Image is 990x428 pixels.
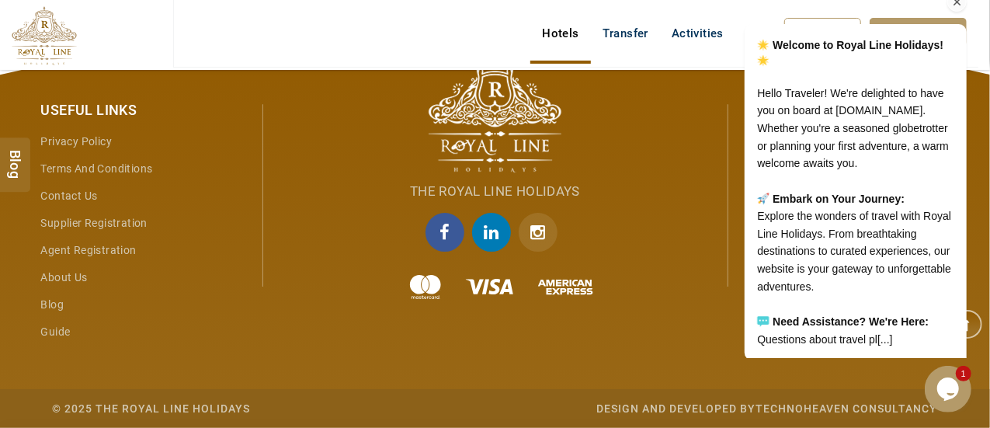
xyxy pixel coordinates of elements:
iframe: chat widget [925,366,974,412]
img: The Royal Line Holidays [12,6,77,65]
span: Blog [5,149,26,162]
span: The Royal Line Holidays [410,183,580,199]
a: Hotels [530,18,590,49]
a: Privacy Policy [41,135,113,148]
a: linkedin [472,213,519,252]
a: Contact Us [41,190,98,202]
img: The Royal Line Holidays [429,52,561,172]
a: guide [41,325,71,338]
a: Technoheaven Consultancy [756,402,938,415]
a: About Us [41,271,88,284]
a: Transfer [591,18,660,49]
a: Supplier Registration [41,217,148,229]
a: Activities [660,18,735,49]
div: Useful Links [41,100,251,120]
a: Blog [41,298,64,311]
a: Instagram [519,213,565,252]
a: Agent Registration [41,244,137,256]
a: Terms and Conditions [41,162,153,175]
div: © 2025 The Royal Line Holidays [53,401,251,416]
a: facebook [426,213,472,252]
div: Design and Developed by [356,401,938,416]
